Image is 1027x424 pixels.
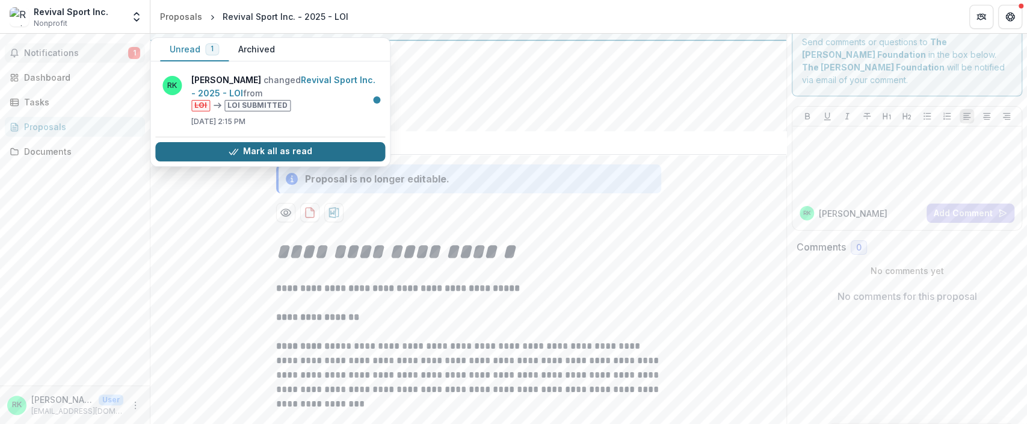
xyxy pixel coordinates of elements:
button: Mark all as read [155,142,385,161]
a: Dashboard [5,67,145,87]
button: Align Left [960,109,974,123]
span: 0 [856,243,862,253]
h2: Comments [797,242,846,253]
a: Proposals [5,117,145,137]
div: Dashboard [24,71,135,84]
span: Notifications [24,48,128,58]
p: User [99,394,123,405]
div: Revival Sport Inc. [34,5,108,18]
span: 1 [128,47,140,59]
div: Proposals [24,120,135,133]
div: Roman Khripunov [803,210,811,216]
button: Heading 1 [880,109,894,123]
div: Proposals [160,10,202,23]
img: Revival Sport Inc. [10,7,29,26]
button: Archived [229,38,285,61]
button: Bullet List [920,109,934,123]
button: Add Comment [927,204,1014,223]
p: No comments yet [797,264,1017,277]
strong: The [PERSON_NAME] Foundation [802,62,945,72]
button: Open entity switcher [128,5,145,29]
button: Underline [820,109,834,123]
button: Align Right [999,109,1014,123]
button: Ordered List [940,109,954,123]
a: Revival Sport Inc. - 2025 - LOI [191,75,375,98]
div: Roman Khripunov [12,401,22,409]
p: [PERSON_NAME] [31,393,94,406]
nav: breadcrumb [155,8,353,25]
p: [PERSON_NAME] [819,207,887,220]
p: [EMAIL_ADDRESS][DOMAIN_NAME] [31,406,123,417]
button: Bold [800,109,815,123]
button: Get Help [998,5,1022,29]
a: Documents [5,142,145,161]
button: Strike [860,109,874,123]
span: Nonprofit [34,18,67,29]
span: 1 [211,45,214,53]
button: Partners [969,5,993,29]
button: Unread [160,38,229,61]
div: Tasks [24,96,135,108]
p: No comments for this proposal [837,289,977,304]
a: Tasks [5,92,145,112]
button: Italicize [840,109,854,123]
div: Proposal is no longer editable. [305,172,449,186]
button: download-proposal [324,203,344,222]
p: changed from [191,73,378,111]
button: More [128,398,143,413]
div: Revival Sport Inc. - 2025 - LOI [223,10,348,23]
button: download-proposal [300,203,319,222]
div: Documents [24,145,135,158]
button: Preview dc7447c2-ad01-45b8-94ef-fca11723b46c-0.pdf [276,203,295,222]
button: Notifications1 [5,43,145,63]
button: Align Center [979,109,994,123]
button: Heading 2 [899,109,914,123]
h2: Revival Sport Inc. - 2025 - LOI [160,51,757,65]
div: Send comments or questions to in the box below. will be notified via email of your comment. [792,25,1022,96]
a: Proposals [155,8,207,25]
